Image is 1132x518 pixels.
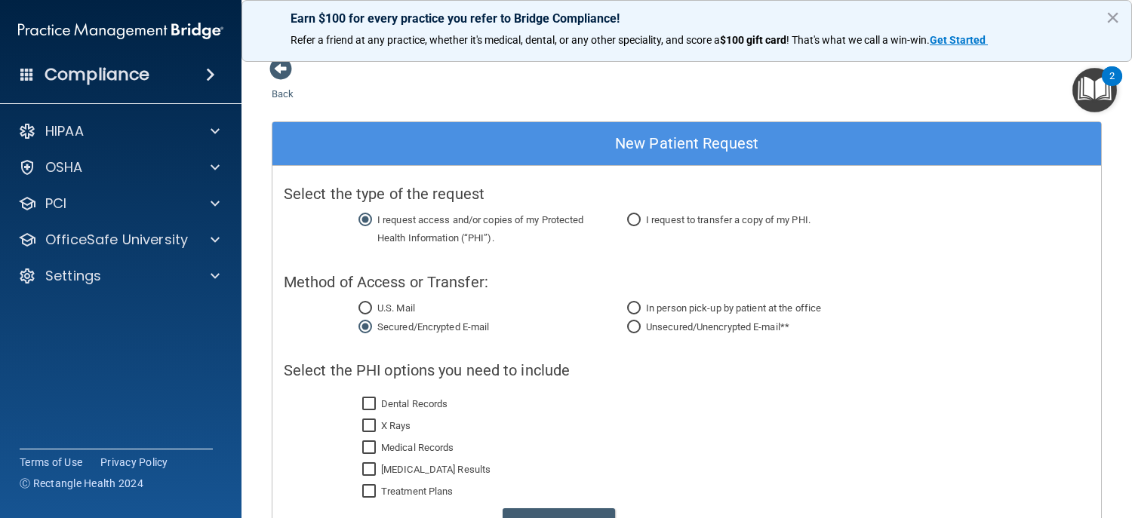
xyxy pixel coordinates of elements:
label: Medical Records [362,439,454,457]
a: Back [272,70,294,100]
label: X Rays [362,417,411,435]
input: In person pick-up by patient at the office [627,303,641,314]
span: Refer a friend at any practice, whether it's medical, dental, or any other speciality, and score a [291,34,720,46]
input: I request access and/or copies of my Protected Health Information (“PHI”). [358,215,372,226]
a: Terms of Use [20,455,82,470]
input: X Rays [362,420,380,432]
label: Unsecured/Unencrypted E-mail** [631,318,789,336]
a: OSHA [18,158,220,176]
label: I request to transfer a copy of my PHI. [631,211,811,229]
label: In person pick-up by patient at the office [631,299,821,317]
button: Close [1106,5,1120,29]
label: Dental Records [362,395,448,413]
strong: Get Started [930,34,986,46]
label: Treatment Plans [362,483,454,501]
span: ! That's what we call a win-win. [786,34,930,46]
a: OfficeSafe University [18,231,220,249]
h5: Method of Access or Transfer: [284,274,1090,290]
input: Secured/Encrypted E-mail [358,322,372,333]
label: Secured/Encrypted E-mail [362,318,489,336]
p: Settings [45,267,101,285]
p: OSHA [45,158,83,176]
input: I request to transfer a copy of my PHI. [627,215,641,226]
h5: Select the PHI options you need to include [284,362,1090,379]
input: Unsecured/Unencrypted E-mail** [627,322,641,333]
input: Treatment Plans [362,486,380,498]
div: New Patient Request [272,122,1101,166]
button: Open Resource Center, 2 new notifications [1072,68,1117,112]
span: Ⓒ Rectangle Health 2024 [20,476,143,491]
div: 2 [1109,76,1115,96]
a: Privacy Policy [100,455,168,470]
a: HIPAA [18,122,220,140]
h5: Select the type of the request [284,185,1090,202]
a: PCI [18,195,220,213]
input: U.S. Mail [358,303,372,314]
input: Medical Records [362,442,380,454]
label: [MEDICAL_DATA] Results [362,461,491,479]
label: I request access and/or copies of my Protected Health Information (“PHI”). [362,211,608,247]
p: HIPAA [45,122,84,140]
a: Get Started [930,34,988,46]
strong: $100 gift card [720,34,786,46]
label: U.S. Mail [362,299,415,317]
input: [MEDICAL_DATA] Results [362,464,380,476]
input: Dental Records [362,398,380,410]
img: PMB logo [18,16,223,46]
p: PCI [45,195,66,213]
p: OfficeSafe University [45,231,188,249]
a: Settings [18,267,220,285]
h4: Compliance [45,64,149,85]
p: Earn $100 for every practice you refer to Bridge Compliance! [291,11,1083,26]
